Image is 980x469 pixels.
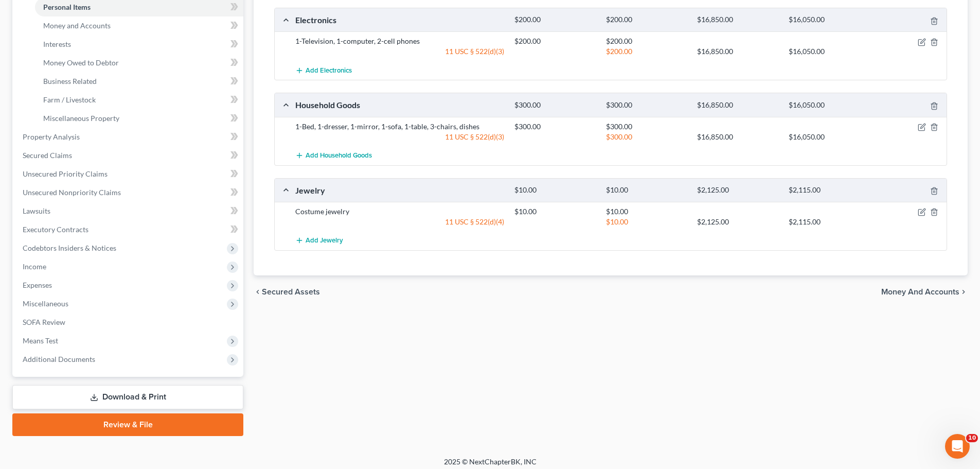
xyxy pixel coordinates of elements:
span: Secured Claims [23,151,72,160]
a: Secured Claims [14,146,243,165]
span: Miscellaneous [23,299,68,308]
div: $16,050.00 [783,132,875,142]
div: $16,850.00 [692,46,783,57]
button: Add Household Goods [295,146,372,165]
div: $16,850.00 [692,15,783,25]
div: $16,050.00 [783,100,875,110]
div: Electronics [290,14,509,25]
div: $16,050.00 [783,46,875,57]
a: Money Owed to Debtor [35,54,243,72]
div: 11 USC § 522(d)(3) [290,46,509,57]
span: Farm / Livestock [43,95,96,104]
span: Money and Accounts [43,21,111,30]
button: Add Jewelry [295,231,343,250]
div: 11 USC § 522(d)(4) [290,217,509,227]
span: Unsecured Priority Claims [23,169,108,178]
span: Expenses [23,281,52,289]
div: $10.00 [601,217,692,227]
i: chevron_left [254,288,262,296]
a: Review & File [12,413,243,436]
a: Executory Contracts [14,220,243,239]
div: $300.00 [509,100,600,110]
span: SOFA Review [23,318,65,326]
div: Household Goods [290,99,509,110]
iframe: Intercom live chat [945,434,970,459]
span: Means Test [23,336,58,345]
span: Add Jewelry [306,237,343,245]
div: $200.00 [601,36,692,46]
div: 11 USC § 522(d)(3) [290,132,509,142]
span: Add Electronics [306,66,352,75]
a: Interests [35,35,243,54]
div: $300.00 [509,121,600,132]
div: $200.00 [601,15,692,25]
span: Add Household Goods [306,151,372,160]
div: $16,850.00 [692,100,783,110]
div: $200.00 [509,36,600,46]
span: Miscellaneous Property [43,114,119,123]
div: $300.00 [601,132,692,142]
span: Personal Items [43,3,91,11]
div: $200.00 [601,46,692,57]
div: 1-Television, 1-computer, 2-cell phones [290,36,509,46]
div: Costume jewelry [290,206,509,217]
div: $2,115.00 [783,185,875,195]
span: Secured Assets [262,288,320,296]
span: 10 [966,434,978,442]
i: chevron_right [959,288,968,296]
a: Download & Print [12,385,243,409]
div: $16,050.00 [783,15,875,25]
div: $10.00 [601,185,692,195]
a: Unsecured Priority Claims [14,165,243,183]
span: Interests [43,40,71,48]
div: $10.00 [601,206,692,217]
div: $16,850.00 [692,132,783,142]
button: chevron_left Secured Assets [254,288,320,296]
a: Lawsuits [14,202,243,220]
span: Business Related [43,77,97,85]
div: $200.00 [509,15,600,25]
button: Add Electronics [295,61,352,80]
a: SOFA Review [14,313,243,332]
a: Miscellaneous Property [35,109,243,128]
div: Jewelry [290,185,509,196]
span: Additional Documents [23,355,95,363]
span: Executory Contracts [23,225,88,234]
span: Codebtors Insiders & Notices [23,244,116,252]
span: Lawsuits [23,206,50,215]
span: Property Analysis [23,132,80,141]
button: Money and Accounts chevron_right [881,288,968,296]
a: Business Related [35,72,243,91]
div: 1-Bed, 1-dresser, 1-mirror, 1-sofa, 1-table, 3-chairs, dishes [290,121,509,132]
span: Money Owed to Debtor [43,58,119,67]
div: $10.00 [509,185,600,195]
div: $2,125.00 [692,217,783,227]
span: Income [23,262,46,271]
a: Money and Accounts [35,16,243,35]
span: Money and Accounts [881,288,959,296]
div: $300.00 [601,121,692,132]
span: Unsecured Nonpriority Claims [23,188,121,197]
a: Farm / Livestock [35,91,243,109]
div: $2,115.00 [783,217,875,227]
a: Property Analysis [14,128,243,146]
div: $300.00 [601,100,692,110]
div: $10.00 [509,206,600,217]
div: $2,125.00 [692,185,783,195]
a: Unsecured Nonpriority Claims [14,183,243,202]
